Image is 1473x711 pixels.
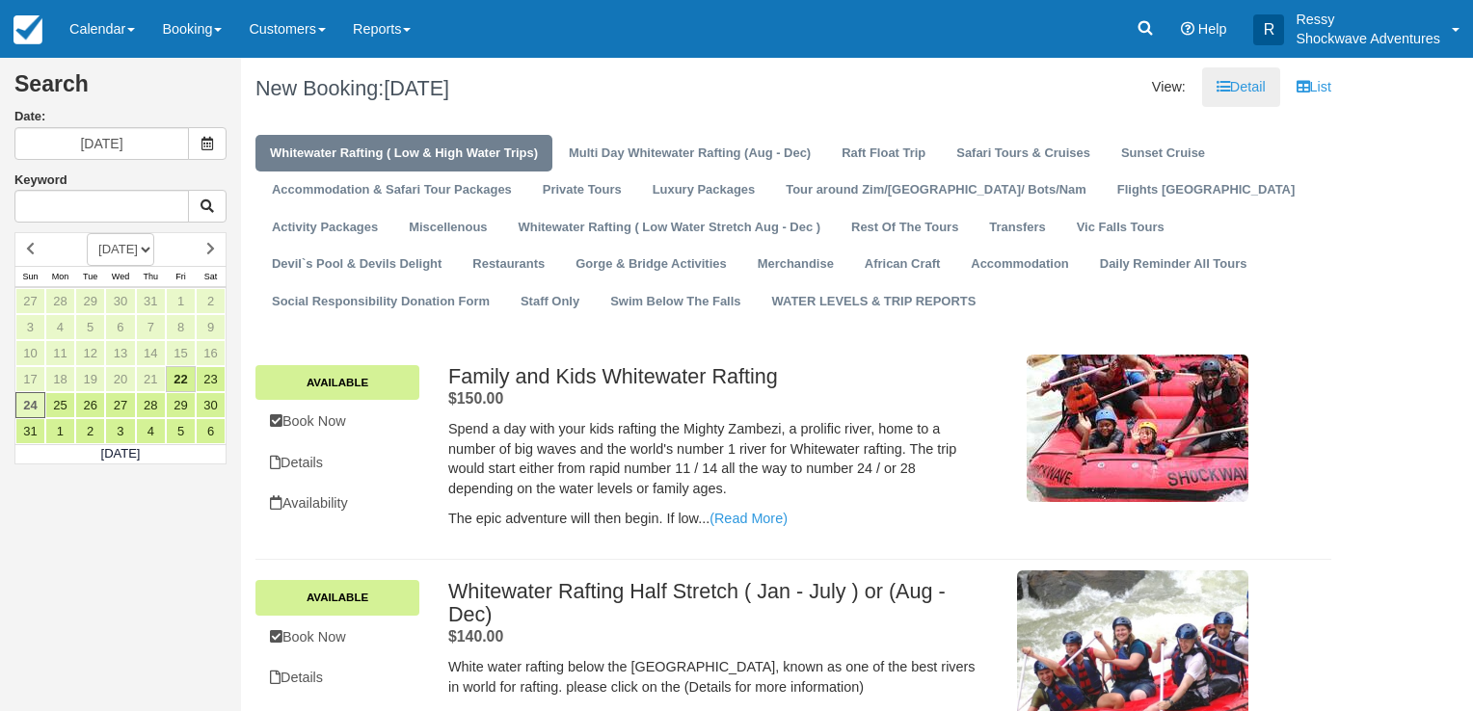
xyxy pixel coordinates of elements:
p: Shockwave Adventures [1296,29,1440,48]
th: Tue [75,266,105,287]
a: List [1282,67,1346,107]
a: (Read More) [710,511,788,526]
a: Whitewater Rafting ( Low Water Stretch Aug - Dec ) [504,209,836,247]
a: Staff Only [506,283,594,321]
label: Date: [14,108,227,126]
a: 12 [75,340,105,366]
a: Devil`s Pool & Devils Delight [257,246,456,283]
a: Social Responsibility Donation Form [257,283,504,321]
a: 25 [45,392,75,418]
img: checkfront-main-nav-mini-logo.png [13,15,42,44]
a: 1 [166,288,196,314]
a: 28 [45,288,75,314]
a: 6 [105,314,135,340]
a: 7 [136,314,166,340]
a: 22 [166,366,196,392]
a: WATER LEVELS & TRIP REPORTS [758,283,991,321]
a: 27 [15,288,45,314]
a: Accommodation [956,246,1083,283]
a: 27 [105,392,135,418]
span: Help [1198,21,1227,37]
a: 5 [166,418,196,444]
a: 3 [15,314,45,340]
a: 10 [15,340,45,366]
a: 24 [15,392,45,418]
a: 14 [136,340,166,366]
button: Keyword Search [188,190,227,223]
a: 15 [166,340,196,366]
a: Merchandise [743,246,848,283]
a: 17 [15,366,45,392]
a: Details [255,658,419,698]
a: Detail [1202,67,1280,107]
a: Luxury Packages [638,171,770,209]
a: Book Now [255,618,419,657]
a: Book Now [255,402,419,441]
label: Keyword [14,172,67,187]
th: Sat [196,266,226,287]
a: Gorge & Bridge Activities [561,246,740,283]
a: Transfers [975,209,1059,247]
th: Thu [136,266,166,287]
a: 5 [75,314,105,340]
a: Accommodation & Safari Tour Packages [257,171,526,209]
a: 2 [75,418,105,444]
h2: Whitewater Rafting Half Stretch ( Jan - July ) or (Aug - Dec) [448,580,981,626]
a: 9 [196,314,226,340]
div: R [1253,14,1284,45]
p: Spend a day with your kids rafting the Mighty Zambezi, a prolific river, home to a number of big ... [448,419,981,498]
th: Sun [15,266,45,287]
p: The epic adventure will then begin. If low... [448,509,981,529]
a: Private Tours [528,171,636,209]
span: $140.00 [448,628,503,645]
a: Multi Day Whitewater Rafting (Aug - Dec) [554,135,825,172]
a: 29 [75,288,105,314]
a: Restaurants [458,246,559,283]
a: Activity Packages [257,209,392,247]
a: Available [255,365,419,400]
a: 29 [166,392,196,418]
a: Flights [GEOGRAPHIC_DATA] [1103,171,1309,209]
span: $150.00 [448,390,503,407]
h2: Search [14,72,227,108]
th: Wed [105,266,135,287]
a: Tour around Zim/[GEOGRAPHIC_DATA]/ Bots/Nam [771,171,1101,209]
a: 20 [105,366,135,392]
a: 23 [196,366,226,392]
a: 26 [75,392,105,418]
a: 19 [75,366,105,392]
a: Swim Below The Falls [596,283,755,321]
a: 1 [45,418,75,444]
a: 30 [105,288,135,314]
a: 3 [105,418,135,444]
p: White water rafting below the [GEOGRAPHIC_DATA], known as one of the best rivers in world for raf... [448,657,981,697]
a: 16 [196,340,226,366]
a: 28 [136,392,166,418]
a: Details [255,443,419,483]
a: Sunset Cruise [1107,135,1219,172]
strong: Price: $140 [448,628,503,645]
a: Availability [255,484,419,523]
a: Available [255,580,419,615]
a: 18 [45,366,75,392]
a: 6 [196,418,226,444]
h2: Family and Kids Whitewater Rafting [448,365,981,388]
a: 8 [166,314,196,340]
h1: New Booking: [255,77,779,100]
th: Fri [166,266,196,287]
strong: Price: $150 [448,390,503,407]
a: 13 [105,340,135,366]
a: African Craft [850,246,954,283]
a: Vic Falls Tours [1062,209,1179,247]
a: 21 [136,366,166,392]
li: View: [1138,67,1200,107]
a: 4 [136,418,166,444]
a: 11 [45,340,75,366]
a: Whitewater Rafting ( Low & High Water Trips) [255,135,552,172]
a: 2 [196,288,226,314]
th: Mon [45,266,75,287]
a: 30 [196,392,226,418]
a: 4 [45,314,75,340]
a: Raft Float Trip [827,135,940,172]
i: Help [1181,22,1194,36]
